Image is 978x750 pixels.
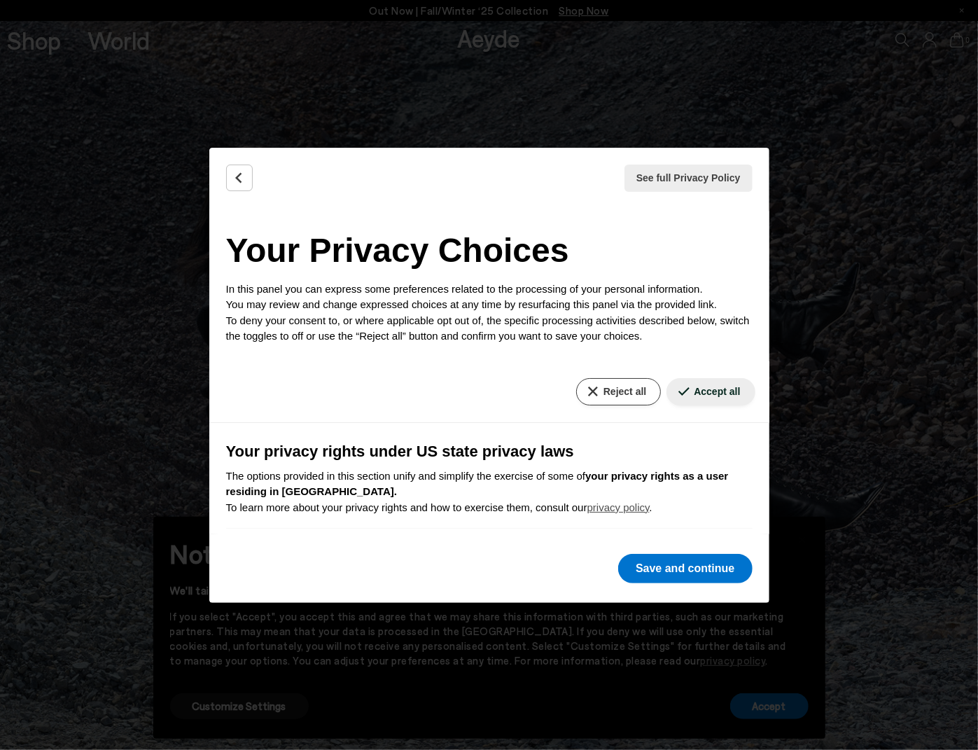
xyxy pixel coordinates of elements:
[587,501,650,513] a: privacy policy
[666,378,755,405] button: Accept all
[226,440,753,463] h3: Your privacy rights under US state privacy laws
[576,378,661,405] button: Reject all
[636,171,741,186] span: See full Privacy Policy
[226,165,253,191] button: Back
[624,165,753,192] button: See full Privacy Policy
[618,554,752,583] button: Save and continue
[226,468,753,516] p: The options provided in this section unify and simplify the exercise of some of To learn more abo...
[226,282,753,345] p: In this panel you can express some preferences related to the processing of your personal informa...
[226,225,753,276] h2: Your Privacy Choices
